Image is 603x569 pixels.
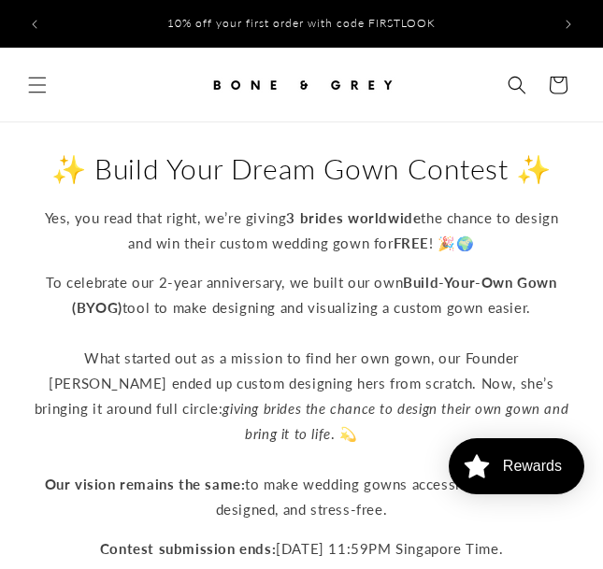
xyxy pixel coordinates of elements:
[394,235,429,251] strong: FREE
[167,16,436,30] span: 10% off your first order with code FIRSTLOOK
[223,400,568,442] em: giving brides the chance to design their own gown and bring it to life
[348,209,421,226] strong: worldwide
[45,476,246,492] strong: Our vision remains the same:
[286,209,343,226] strong: 3 brides
[548,4,589,45] button: Next announcement
[503,458,562,475] div: Rewards
[33,536,570,562] p: [DATE] 11:59PM Singapore Time.
[208,64,395,106] img: Bone and Grey Bridal
[100,540,276,557] strong: Contest submission ends:
[14,4,55,45] button: Previous announcement
[17,64,58,106] summary: Menu
[33,206,570,256] p: Yes, you read that right, we’re giving the chance to design and win their custom wedding gown for...
[201,57,402,112] a: Bone and Grey Bridal
[33,270,570,522] p: To celebrate our 2-year anniversary, we built our own tool to make designing and visualizing a cu...
[496,64,538,106] summary: Search
[33,150,570,187] h2: ✨ Build Your Dream Gown Contest ✨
